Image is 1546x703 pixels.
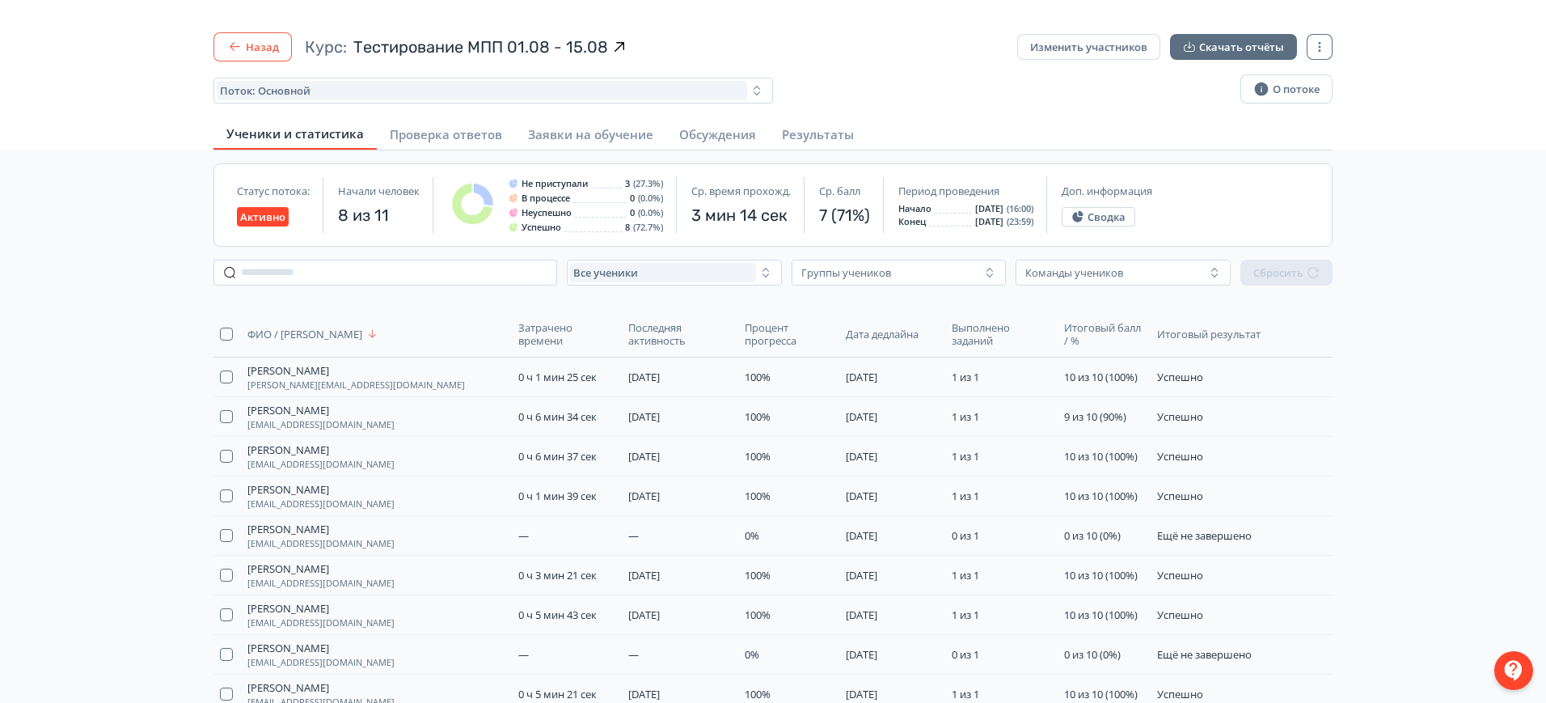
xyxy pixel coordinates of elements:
[1016,260,1231,286] button: Команды учеников
[792,260,1007,286] button: Группы учеников
[240,210,285,223] span: Активно
[573,266,638,279] span: Все ученики
[247,499,395,509] span: [EMAIL_ADDRESS][DOMAIN_NAME]
[952,528,979,543] span: 0 из 1
[1240,260,1333,286] button: Сбросить
[1157,370,1203,384] span: Успешно
[691,184,791,197] span: Ср. время прохожд.
[247,380,465,390] span: [PERSON_NAME][EMAIL_ADDRESS][DOMAIN_NAME]
[628,489,660,503] span: [DATE]
[898,204,931,214] span: Начало
[628,647,639,662] span: —
[952,318,1050,350] button: Выполнено заданий
[518,489,597,503] span: 0 ч 1 мин 39 сек
[846,370,877,384] span: [DATE]
[846,449,877,464] span: [DATE]
[247,681,329,694] span: [PERSON_NAME]
[975,217,1003,227] span: [DATE]
[305,36,347,58] span: Курс:
[952,647,979,662] span: 0 из 1
[691,204,791,227] span: 3 мин 14 сек
[518,528,529,543] span: —
[952,321,1047,347] span: Выполнено заданий
[247,539,395,548] span: [EMAIL_ADDRESS][DOMAIN_NAME]
[975,204,1003,214] span: [DATE]
[1157,647,1252,662] span: Ещё не завершено
[745,449,771,464] span: 100%
[338,204,420,227] span: 8 из 11
[247,364,465,390] button: [PERSON_NAME][PERSON_NAME][EMAIL_ADDRESS][DOMAIN_NAME]
[819,204,870,227] span: 7 (71%)
[745,687,771,701] span: 100%
[628,321,728,347] span: Последняя активность
[353,36,608,58] span: Тестирование МПП 01.08 - 15.08
[628,409,660,424] span: [DATE]
[846,324,922,344] button: Дата дедлайна
[1007,217,1033,227] span: (23:59)
[522,222,561,232] span: Успешно
[518,318,616,350] button: Затрачено времени
[518,687,597,701] span: 0 ч 5 мин 21 сек
[846,528,877,543] span: [DATE]
[1157,409,1203,424] span: Успешно
[226,125,364,142] span: Ученики и статистика
[745,370,771,384] span: 100%
[518,449,597,464] span: 0 ч 6 мин 37 сек
[247,642,395,667] button: [PERSON_NAME][EMAIL_ADDRESS][DOMAIN_NAME]
[518,608,597,622] span: 0 ч 5 мин 43 сек
[628,370,660,384] span: [DATE]
[745,318,833,350] button: Процент прогресса
[679,126,756,142] span: Обсуждения
[1157,687,1203,701] span: Успешно
[952,608,979,622] span: 1 из 1
[518,370,597,384] span: 0 ч 1 мин 25 сек
[522,179,588,188] span: Не приступали
[625,179,630,188] span: 3
[846,328,919,341] span: Дата дедлайна
[247,523,395,548] button: [PERSON_NAME][EMAIL_ADDRESS][DOMAIN_NAME]
[1064,489,1138,503] span: 10 из 10 (100%)
[630,208,635,218] span: 0
[247,420,395,430] span: [EMAIL_ADDRESS][DOMAIN_NAME]
[846,608,877,622] span: [DATE]
[247,602,395,628] button: [PERSON_NAME][EMAIL_ADDRESS][DOMAIN_NAME]
[247,483,395,509] button: [PERSON_NAME][EMAIL_ADDRESS][DOMAIN_NAME]
[528,126,653,142] span: Заявки на обучение
[1157,489,1203,503] span: Успешно
[247,459,395,469] span: [EMAIL_ADDRESS][DOMAIN_NAME]
[247,483,329,496] span: [PERSON_NAME]
[522,193,570,203] span: В процессе
[1157,568,1203,582] span: Успешно
[247,602,329,615] span: [PERSON_NAME]
[628,449,660,464] span: [DATE]
[628,528,639,543] span: —
[846,489,877,503] span: [DATE]
[1064,528,1121,543] span: 0 из 10 (0%)
[628,568,660,582] span: [DATE]
[1062,207,1135,227] button: Сводка
[247,443,395,469] button: [PERSON_NAME][EMAIL_ADDRESS][DOMAIN_NAME]
[1170,34,1297,60] button: Скачать отчёты
[633,179,663,188] span: (27.3%)
[522,208,572,218] span: Неуспешно
[247,404,329,417] span: [PERSON_NAME]
[220,84,310,97] span: Поток: Основной
[518,321,613,347] span: Затрачено времени
[518,409,597,424] span: 0 ч 6 мин 34 сек
[1025,266,1123,279] div: Команды учеников
[1007,204,1033,214] span: (16:00)
[518,568,597,582] span: 0 ч 3 мин 21 сек
[745,528,759,543] span: 0%
[782,126,854,142] span: Результаты
[237,184,310,197] span: Статус потока:
[846,568,877,582] span: [DATE]
[638,193,663,203] span: (0.0%)
[1064,449,1138,464] span: 10 из 10 (100%)
[628,318,731,350] button: Последняя активность
[1064,370,1138,384] span: 10 из 10 (100%)
[247,642,329,654] span: [PERSON_NAME]
[1157,449,1203,464] span: Успешно
[846,687,877,701] span: [DATE]
[745,321,830,347] span: Процент прогресса
[1157,608,1203,622] span: Успешно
